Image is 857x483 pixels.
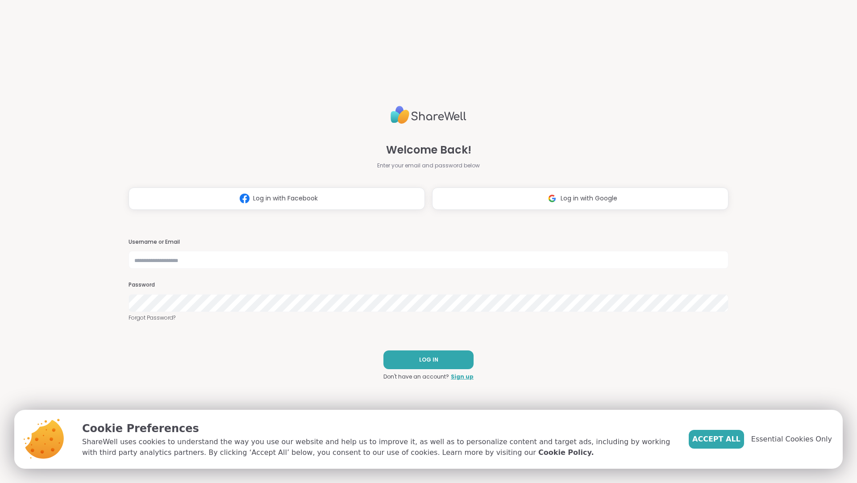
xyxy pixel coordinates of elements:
[82,421,674,437] p: Cookie Preferences
[383,350,474,369] button: LOG IN
[377,162,480,170] span: Enter your email and password below
[419,356,438,364] span: LOG IN
[692,434,741,445] span: Accept All
[391,102,466,128] img: ShareWell Logo
[253,194,318,203] span: Log in with Facebook
[129,187,425,210] button: Log in with Facebook
[236,190,253,207] img: ShareWell Logomark
[383,373,449,381] span: Don't have an account?
[82,437,674,458] p: ShareWell uses cookies to understand the way you use our website and help us to improve it, as we...
[386,142,471,158] span: Welcome Back!
[751,434,832,445] span: Essential Cookies Only
[561,194,617,203] span: Log in with Google
[451,373,474,381] a: Sign up
[129,238,728,246] h3: Username or Email
[544,190,561,207] img: ShareWell Logomark
[432,187,728,210] button: Log in with Google
[689,430,744,449] button: Accept All
[538,447,594,458] a: Cookie Policy.
[129,314,728,322] a: Forgot Password?
[129,281,728,289] h3: Password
